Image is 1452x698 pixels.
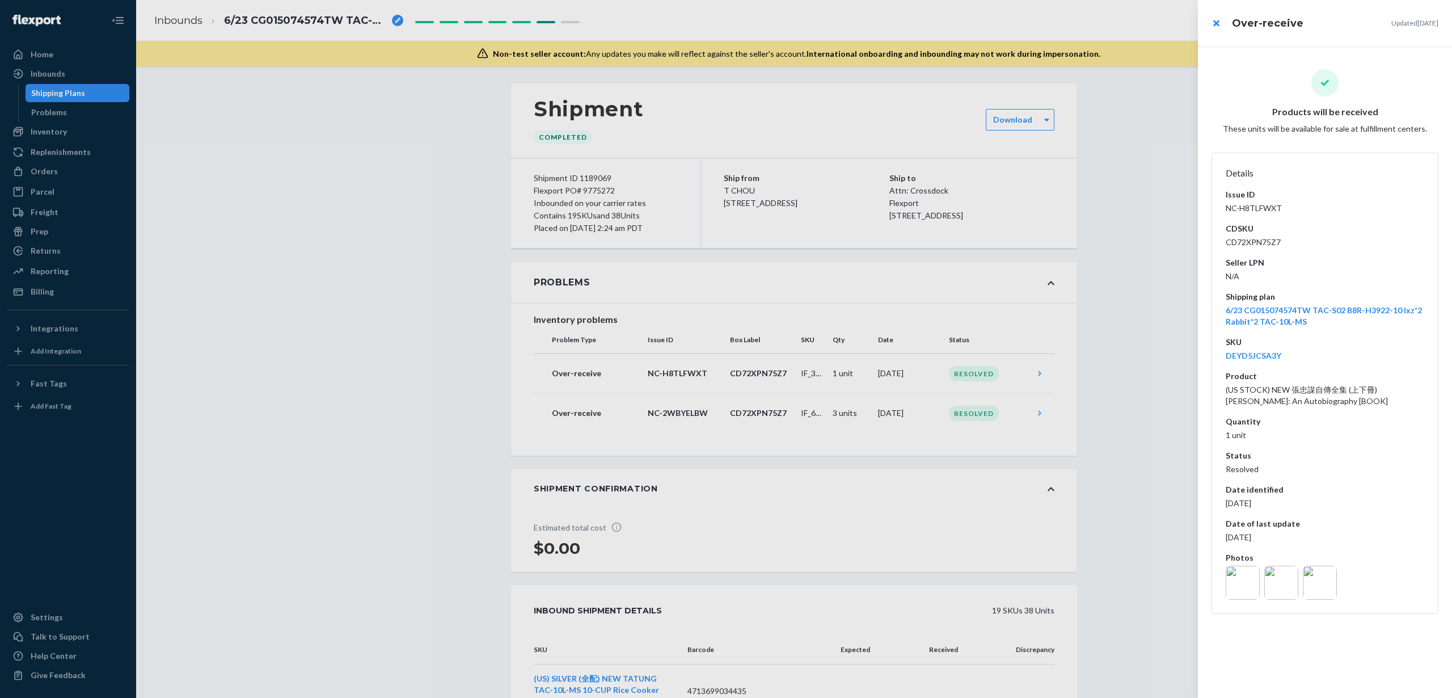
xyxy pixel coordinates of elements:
dt: Shipping plan [1226,291,1424,302]
dd: (US STOCK) NEW 張忠謀自傳全集 (上下冊) [PERSON_NAME]: An Autobiography [BOOK] [1226,384,1424,407]
span: Chat [27,8,50,18]
img: 3270da80-4f0f-4307-baa3-5cde5fdb48f0.jpg [1264,566,1298,600]
p: These units will be available for sale at fulfillment centers. [1223,123,1427,134]
dt: CDSKU [1226,223,1424,234]
button: close [1205,12,1227,35]
dt: Quantity [1226,416,1424,427]
p: Products will be received [1272,106,1378,119]
a: 6/23 CG015074574TW TAC-S02 B8R-H3922-10 lxz*2 Rabbit*2 TAC-10L-MS [1226,305,1422,326]
dd: N/A [1226,271,1424,282]
dt: Product [1226,371,1424,382]
dt: Date identified [1226,484,1424,495]
a: DEYD5JCSA3Y [1226,351,1281,360]
p: Updated [DATE] [1391,18,1438,28]
dt: Seller LPN [1226,257,1424,268]
img: 27f83503-298a-453f-ad72-c34191aad94b.jpg [1226,566,1260,600]
span: Details [1226,167,1253,178]
dd: Resolved [1226,464,1424,475]
dd: 1 unit [1226,430,1424,441]
dt: Status [1226,450,1424,461]
dt: Date of last update [1226,518,1424,529]
dd: [DATE] [1226,532,1424,543]
dd: CD72XPN75Z7 [1226,237,1424,248]
dt: Photos [1226,552,1424,564]
dt: SKU [1226,337,1424,348]
dd: [DATE] [1226,498,1424,509]
h3: Over-receive [1232,16,1303,31]
img: 9b042a77-8525-4e24-bc89-ef3e7bd3db43.jpg [1303,566,1337,600]
dt: Issue ID [1226,189,1424,200]
dd: NC-H8TLFWXT [1226,203,1424,214]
